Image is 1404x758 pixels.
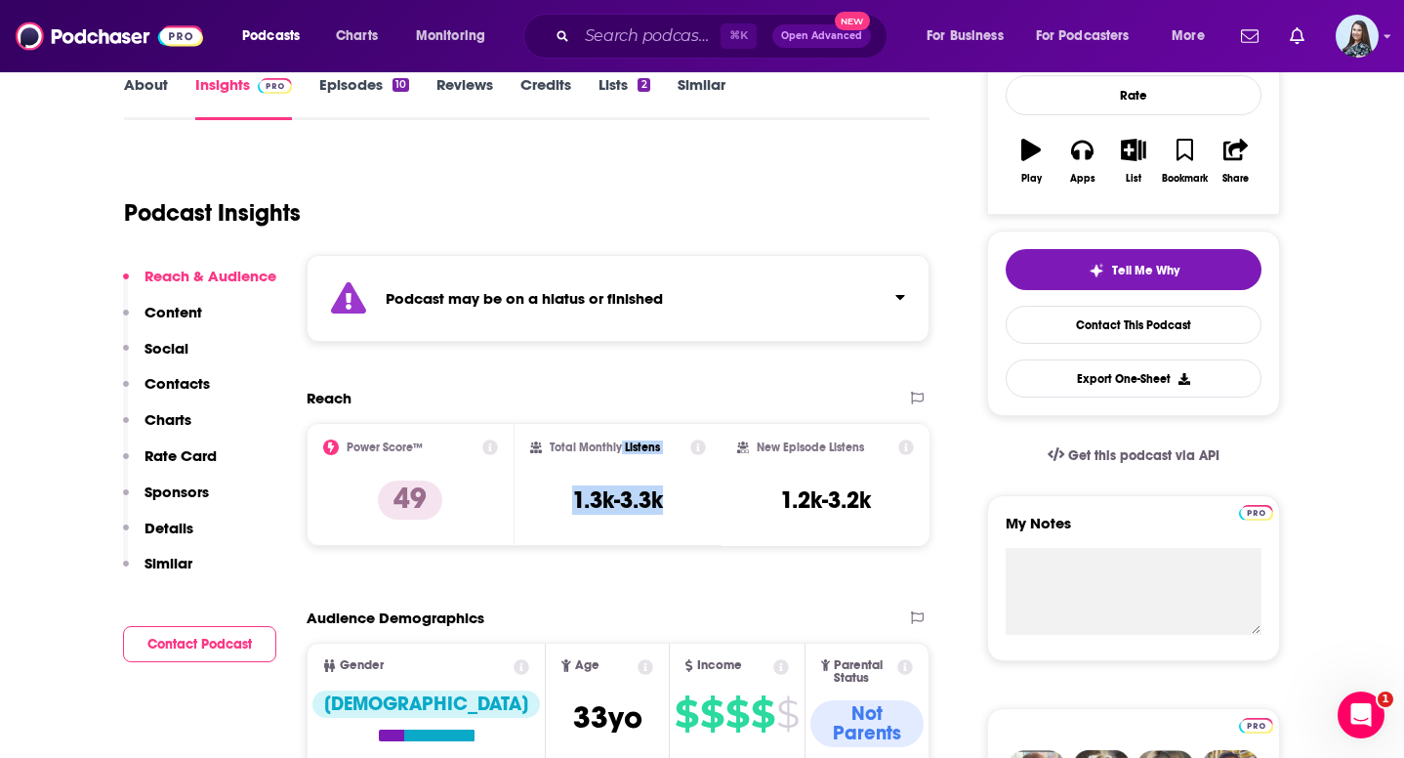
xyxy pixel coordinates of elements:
[312,691,540,718] div: [DEMOGRAPHIC_DATA]
[810,700,924,747] div: Not Parents
[307,389,351,407] h2: Reach
[834,659,893,685] span: Parental Status
[402,21,511,52] button: open menu
[123,626,276,662] button: Contact Podcast
[242,22,300,50] span: Podcasts
[347,441,423,454] h2: Power Score™
[145,410,191,429] p: Charts
[1006,359,1261,398] button: Export One-Sheet
[1172,22,1205,50] span: More
[145,374,210,393] p: Contacts
[123,410,191,446] button: Charts
[16,18,203,55] img: Podchaser - Follow, Share and Rate Podcasts
[927,22,1004,50] span: For Business
[1282,20,1312,53] a: Show notifications dropdown
[1006,126,1056,196] button: Play
[1158,21,1229,52] button: open menu
[1239,505,1273,521] img: Podchaser Pro
[542,14,906,59] div: Search podcasts, credits, & more...
[1112,263,1179,278] span: Tell Me Why
[145,339,188,358] p: Social
[776,698,799,730] span: $
[145,519,193,537] p: Details
[1089,263,1104,278] img: tell me why sparkle
[1211,126,1261,196] button: Share
[725,698,749,730] span: $
[145,267,276,285] p: Reach & Audience
[123,339,188,375] button: Social
[307,609,484,627] h2: Audience Demographics
[575,659,599,672] span: Age
[520,75,571,120] a: Credits
[772,24,871,48] button: Open AdvancedNew
[1070,173,1095,185] div: Apps
[386,289,663,308] strong: Podcast may be on a hiatus or finished
[700,698,723,730] span: $
[123,303,202,339] button: Content
[123,483,209,519] button: Sponsors
[124,75,168,120] a: About
[145,303,202,321] p: Content
[638,78,649,92] div: 2
[577,21,721,52] input: Search podcasts, credits, & more...
[1239,715,1273,734] a: Pro website
[835,12,870,30] span: New
[1021,173,1042,185] div: Play
[307,255,929,342] section: Click to expand status details
[678,75,725,120] a: Similar
[392,78,409,92] div: 10
[1239,718,1273,734] img: Podchaser Pro
[1006,75,1261,115] div: Rate
[145,446,217,465] p: Rate Card
[913,21,1028,52] button: open menu
[550,441,660,454] h2: Total Monthly Listens
[781,31,862,41] span: Open Advanced
[757,441,864,454] h2: New Episode Listens
[228,21,325,52] button: open menu
[1336,15,1379,58] span: Logged in as brookefortierpr
[145,483,209,501] p: Sponsors
[1032,432,1235,480] a: Get this podcast via API
[675,698,698,730] span: $
[323,21,390,52] a: Charts
[751,698,774,730] span: $
[416,22,485,50] span: Monitoring
[572,485,663,515] h3: 1.3k-3.3k
[145,554,192,572] p: Similar
[1159,126,1210,196] button: Bookmark
[123,519,193,555] button: Details
[1006,514,1261,548] label: My Notes
[1233,20,1266,53] a: Show notifications dropdown
[1162,173,1208,185] div: Bookmark
[599,75,649,120] a: Lists2
[195,75,292,120] a: InsightsPodchaser Pro
[436,75,493,120] a: Reviews
[573,698,642,737] span: 33 yo
[378,481,442,520] p: 49
[258,78,292,94] img: Podchaser Pro
[697,659,742,672] span: Income
[1108,126,1159,196] button: List
[1006,306,1261,344] a: Contact This Podcast
[780,485,871,515] h3: 1.2k-3.2k
[1222,173,1249,185] div: Share
[123,446,217,483] button: Rate Card
[1239,502,1273,521] a: Pro website
[123,554,192,590] button: Similar
[1336,15,1379,58] button: Show profile menu
[1056,126,1107,196] button: Apps
[123,374,210,410] button: Contacts
[1336,15,1379,58] img: User Profile
[319,75,409,120] a: Episodes10
[123,267,276,303] button: Reach & Audience
[1036,22,1130,50] span: For Podcasters
[340,659,384,672] span: Gender
[1068,447,1219,464] span: Get this podcast via API
[721,23,757,49] span: ⌘ K
[124,198,301,228] h1: Podcast Insights
[1126,173,1141,185] div: List
[1338,692,1384,738] iframe: Intercom live chat
[336,22,378,50] span: Charts
[1006,249,1261,290] button: tell me why sparkleTell Me Why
